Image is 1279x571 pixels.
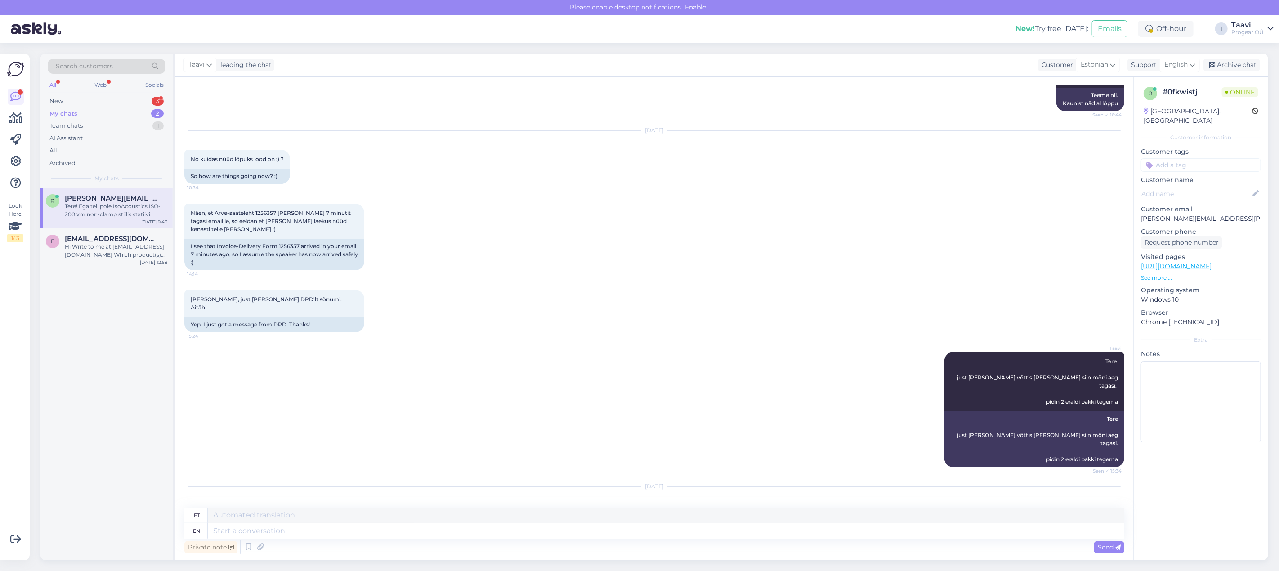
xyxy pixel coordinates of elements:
div: [DATE] 9:46 [141,219,167,225]
p: Customer tags [1141,147,1261,156]
div: New [49,97,63,106]
div: All [48,79,58,91]
div: Request phone number [1141,236,1222,249]
p: Customer email [1141,205,1261,214]
p: Browser [1141,308,1261,317]
span: 10:34 [187,184,221,191]
div: Private note [184,541,237,553]
img: Askly Logo [7,61,24,78]
div: Hi Write to me at [EMAIL_ADDRESS][DOMAIN_NAME] Which product(s) do you want and send me a picture... [65,243,167,259]
div: 3 [152,97,164,106]
div: Look Here [7,202,23,242]
div: Taavi [1231,22,1264,29]
p: Customer phone [1141,227,1261,236]
span: egorelectionaire@gmail.com [65,235,158,243]
div: # 0fkwistj [1163,87,1222,98]
div: leading the chat [217,60,272,70]
span: Online [1222,87,1258,97]
button: Emails [1092,20,1127,37]
div: Tere just [PERSON_NAME] võttis [PERSON_NAME] siin mõni aeg tagasi. pidin 2 eraldi pakki tegema [944,411,1124,467]
p: Customer name [1141,175,1261,185]
div: Customer [1038,60,1073,70]
span: Estonian [1081,60,1108,70]
span: Send [1098,543,1121,551]
a: [URL][DOMAIN_NAME] [1141,262,1212,270]
div: 1 [152,121,164,130]
div: Web [93,79,109,91]
div: Archived [49,159,76,168]
div: Socials [143,79,165,91]
div: Try free [DATE]: [1015,23,1088,34]
div: Off-hour [1138,21,1194,37]
div: Extra [1141,336,1261,344]
div: [DATE] 12:58 [140,259,167,266]
div: I see that Invoice-Delivery Form 1256357 arrived in your email 7 minutes ago, so I assume the spe... [184,239,364,270]
input: Add a tag [1141,158,1261,172]
p: Operating system [1141,285,1261,295]
span: Seen ✓ 15:34 [1088,468,1122,474]
p: Notes [1141,349,1261,359]
div: [DATE] [184,482,1124,491]
div: Yep, I just got a message from DPD. Thanks! [184,317,364,332]
span: rene.rumberg@gmail.com [65,194,158,202]
span: 15:24 [187,333,221,339]
p: Chrome [TECHNICAL_ID] [1141,317,1261,327]
div: Support [1127,60,1157,70]
div: Archive chat [1203,59,1260,71]
div: Customer information [1141,134,1261,142]
span: Enable [683,3,709,11]
p: Windows 10 [1141,295,1261,304]
div: Teeme nii. Kaunist nädlal löppu [1056,88,1124,111]
div: My chats [49,109,77,118]
input: Add name [1141,189,1251,199]
div: en [193,523,201,539]
div: [DATE] [184,126,1124,134]
span: Näen, et Arve-saateleht 1256357 [PERSON_NAME] 7 minutit tagasi emailile, so eeldan et [PERSON_NAM... [191,210,352,232]
span: Taavi [1088,345,1122,352]
span: My chats [94,174,119,183]
div: 2 [151,109,164,118]
span: English [1164,60,1188,70]
span: No kuidas nüüd lõpuks lood on :) ? [191,156,284,162]
div: et [194,508,200,523]
div: T [1215,22,1228,35]
div: Team chats [49,121,83,130]
span: e [51,238,54,245]
div: So how are things going now? :) [184,169,290,184]
b: New! [1015,24,1035,33]
div: Progear OÜ [1231,29,1264,36]
span: [PERSON_NAME], just [PERSON_NAME] DPD'lt sõnumi. Aitäh! [191,296,343,311]
p: [PERSON_NAME][EMAIL_ADDRESS][PERSON_NAME][DOMAIN_NAME] [1141,214,1261,223]
span: r [51,197,55,204]
span: 0 [1149,90,1152,97]
span: 14:14 [187,271,221,277]
div: AI Assistant [49,134,83,143]
div: 1 / 3 [7,234,23,242]
p: See more ... [1141,274,1261,282]
span: Seen ✓ 16:44 [1088,112,1122,118]
a: TaaviProgear OÜ [1231,22,1274,36]
div: [GEOGRAPHIC_DATA], [GEOGRAPHIC_DATA] [1144,107,1252,125]
span: Taavi [188,60,205,70]
p: Visited pages [1141,252,1261,262]
div: Tere! Ega teil pole IsoAcoustics ISO-200 vm non-clamp stiilis statiivi kõlaritele, mis sobituks l... [65,202,167,219]
div: All [49,146,57,155]
span: Search customers [56,62,113,71]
